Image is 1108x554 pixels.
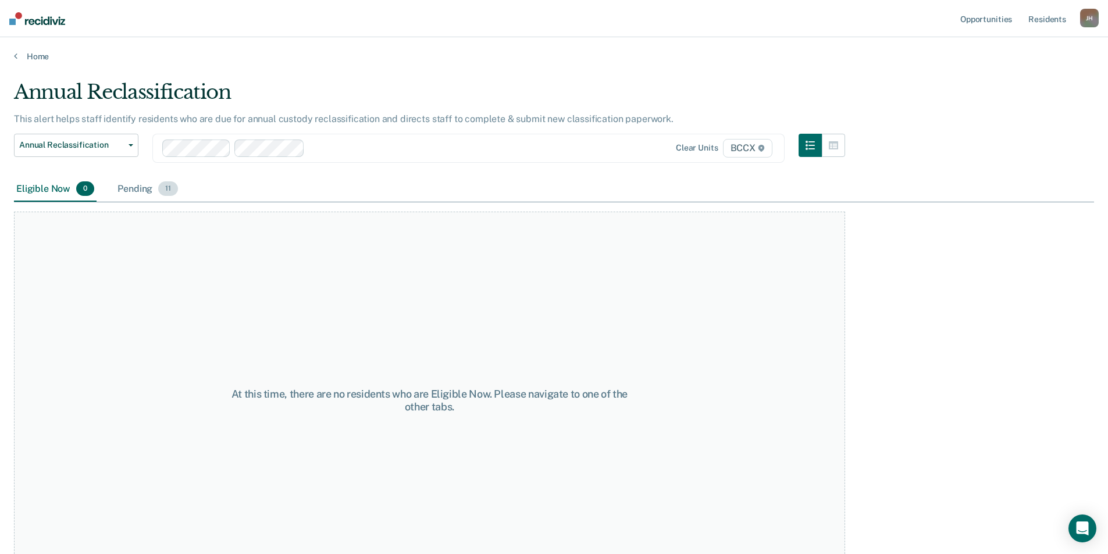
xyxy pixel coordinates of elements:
[115,177,180,202] div: Pending11
[9,12,65,25] img: Recidiviz
[1080,9,1099,27] button: JH
[76,181,94,196] span: 0
[1080,9,1099,27] div: J H
[14,134,138,157] button: Annual Reclassification
[676,143,718,153] div: Clear units
[19,140,124,150] span: Annual Reclassification
[222,388,637,413] div: At this time, there are no residents who are Eligible Now. Please navigate to one of the other tabs.
[158,181,178,196] span: 11
[14,177,97,202] div: Eligible Now0
[14,51,1094,62] a: Home
[14,113,674,124] p: This alert helps staff identify residents who are due for annual custody reclassification and dir...
[14,80,845,113] div: Annual Reclassification
[723,139,772,158] span: BCCX
[1068,514,1096,542] div: Open Intercom Messenger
